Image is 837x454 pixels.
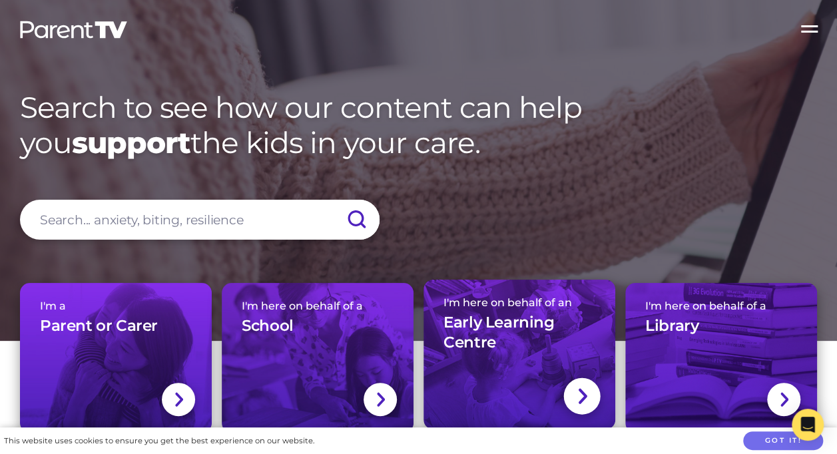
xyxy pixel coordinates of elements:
[20,200,380,240] input: Search... anxiety, biting, resilience
[376,391,386,408] img: svg+xml;base64,PHN2ZyBlbmFibGUtYmFja2dyb3VuZD0ibmV3IDAgMCAxNC44IDI1LjciIHZpZXdCb3g9IjAgMCAxNC44ID...
[792,409,824,441] div: Open Intercom Messenger
[20,90,817,160] h1: Search to see how our content can help you the kids in your care.
[242,300,394,312] span: I'm here on behalf of a
[443,296,595,309] span: I'm here on behalf of an
[645,316,698,336] h3: Library
[4,434,314,448] div: This website uses cookies to ensure you get the best experience on our website.
[625,283,817,433] a: I'm here on behalf of aLibrary
[645,300,797,312] span: I'm here on behalf of a
[423,280,615,429] a: I'm here on behalf of anEarly Learning Centre
[40,316,158,336] h3: Parent or Carer
[222,283,414,433] a: I'm here on behalf of aSchool
[19,20,129,39] img: parenttv-logo-white.4c85aaf.svg
[333,200,380,240] input: Submit
[779,391,789,408] img: svg+xml;base64,PHN2ZyBlbmFibGUtYmFja2dyb3VuZD0ibmV3IDAgMCAxNC44IDI1LjciIHZpZXdCb3g9IjAgMCAxNC44ID...
[743,431,823,451] button: Got it!
[72,124,190,160] strong: support
[242,316,294,336] h3: School
[443,313,595,353] h3: Early Learning Centre
[40,300,192,312] span: I'm a
[174,391,184,408] img: svg+xml;base64,PHN2ZyBlbmFibGUtYmFja2dyb3VuZD0ibmV3IDAgMCAxNC44IDI1LjciIHZpZXdCb3g9IjAgMCAxNC44ID...
[20,283,212,433] a: I'm aParent or Carer
[577,387,587,406] img: svg+xml;base64,PHN2ZyBlbmFibGUtYmFja2dyb3VuZD0ibmV3IDAgMCAxNC44IDI1LjciIHZpZXdCb3g9IjAgMCAxNC44ID...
